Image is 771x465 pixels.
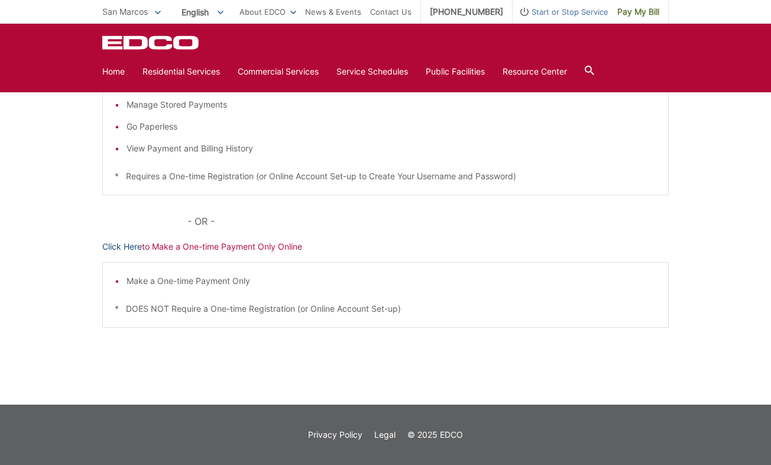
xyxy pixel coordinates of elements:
[374,428,396,441] a: Legal
[370,5,412,18] a: Contact Us
[239,5,296,18] a: About EDCO
[127,120,656,133] li: Go Paperless
[102,240,142,253] a: Click Here
[617,5,659,18] span: Pay My Bill
[308,428,362,441] a: Privacy Policy
[127,142,656,155] li: View Payment and Billing History
[305,5,361,18] a: News & Events
[503,65,567,78] a: Resource Center
[127,275,656,288] li: Make a One-time Payment Only
[115,170,656,183] p: * Requires a One-time Registration (or Online Account Set-up to Create Your Username and Password)
[187,213,669,230] p: - OR -
[336,65,408,78] a: Service Schedules
[407,428,463,441] p: © 2025 EDCO
[173,2,232,22] span: English
[127,98,656,111] li: Manage Stored Payments
[102,65,125,78] a: Home
[102,240,669,253] p: to Make a One-time Payment Only Online
[102,35,200,50] a: EDCD logo. Return to the homepage.
[238,65,319,78] a: Commercial Services
[426,65,485,78] a: Public Facilities
[142,65,220,78] a: Residential Services
[115,302,656,315] p: * DOES NOT Require a One-time Registration (or Online Account Set-up)
[102,7,148,17] span: San Marcos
